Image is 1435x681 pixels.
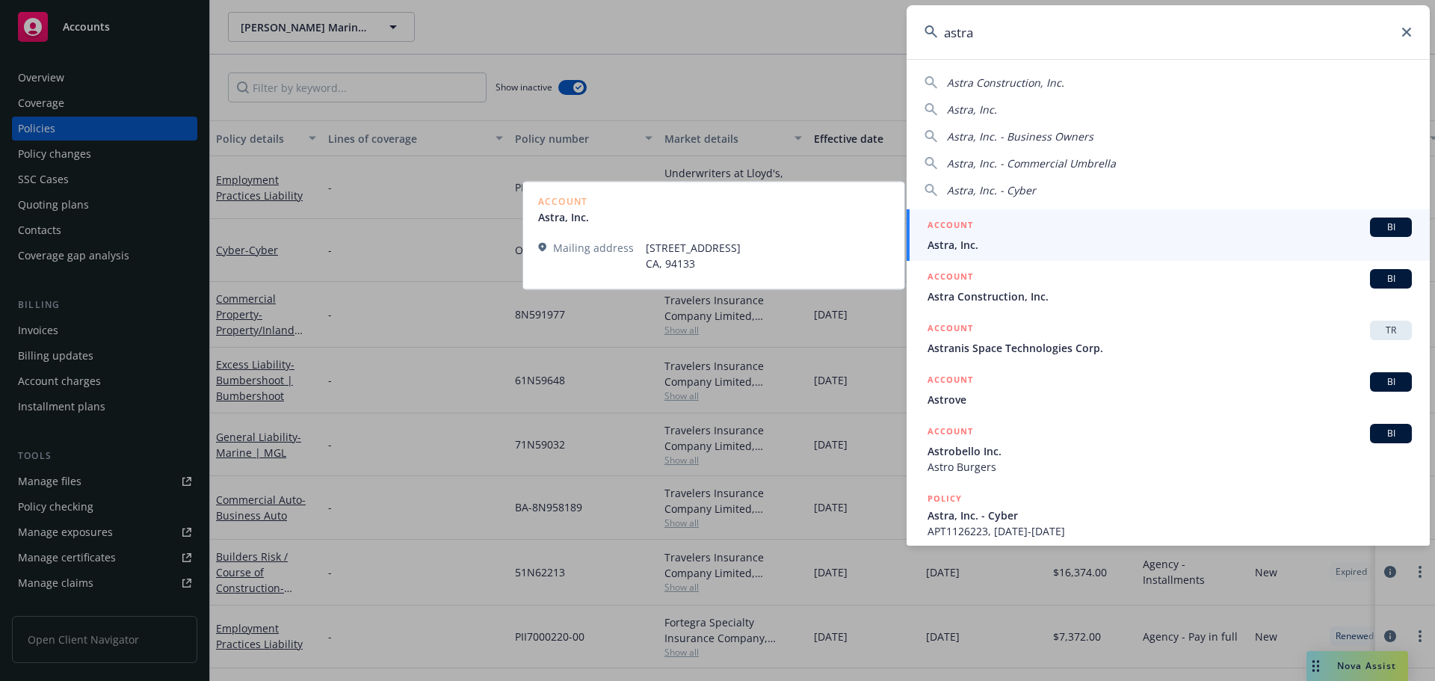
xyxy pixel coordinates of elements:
[928,443,1412,459] span: Astrobello Inc.
[947,102,997,117] span: Astra, Inc.
[907,312,1430,364] a: ACCOUNTTRAstranis Space Technologies Corp.
[928,340,1412,356] span: Astranis Space Technologies Corp.
[1376,272,1406,286] span: BI
[928,523,1412,539] span: APT1126223, [DATE]-[DATE]
[947,156,1116,170] span: Astra, Inc. - Commercial Umbrella
[907,364,1430,416] a: ACCOUNTBIAstrove
[947,76,1064,90] span: Astra Construction, Inc.
[928,424,973,442] h5: ACCOUNT
[928,491,962,506] h5: POLICY
[928,321,973,339] h5: ACCOUNT
[907,483,1430,547] a: POLICYAstra, Inc. - CyberAPT1126223, [DATE]-[DATE]
[907,261,1430,312] a: ACCOUNTBIAstra Construction, Inc.
[928,508,1412,523] span: Astra, Inc. - Cyber
[928,392,1412,407] span: Astrove
[907,209,1430,261] a: ACCOUNTBIAstra, Inc.
[1376,375,1406,389] span: BI
[947,183,1036,197] span: Astra, Inc. - Cyber
[928,237,1412,253] span: Astra, Inc.
[928,218,973,235] h5: ACCOUNT
[928,269,973,287] h5: ACCOUNT
[907,5,1430,59] input: Search...
[928,372,973,390] h5: ACCOUNT
[928,289,1412,304] span: Astra Construction, Inc.
[1376,221,1406,234] span: BI
[907,416,1430,483] a: ACCOUNTBIAstrobello Inc.Astro Burgers
[947,129,1093,144] span: Astra, Inc. - Business Owners
[1376,324,1406,337] span: TR
[928,459,1412,475] span: Astro Burgers
[1376,427,1406,440] span: BI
